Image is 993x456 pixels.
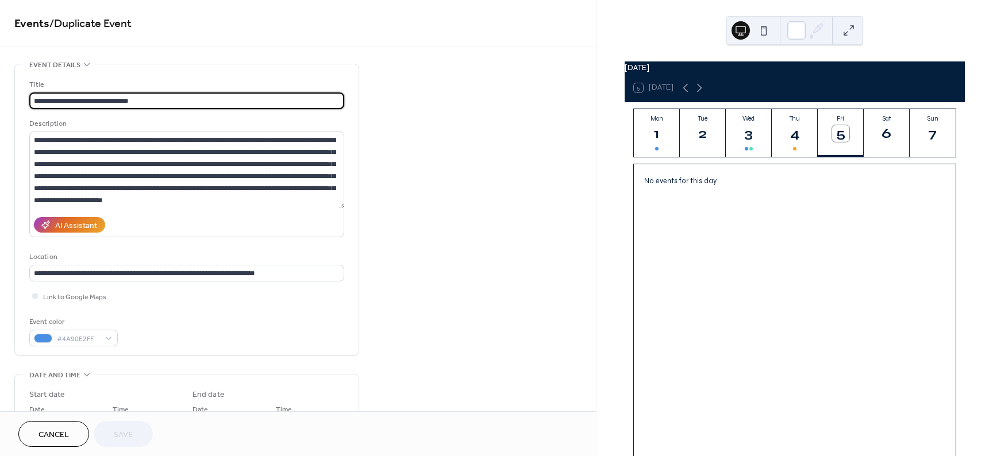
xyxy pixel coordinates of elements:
[113,404,129,416] span: Time
[786,125,803,142] div: 4
[924,125,941,142] div: 7
[726,109,772,157] button: Wed3
[683,115,722,122] div: Tue
[740,125,757,142] div: 3
[29,316,116,328] div: Event color
[29,389,65,401] div: Start date
[635,168,954,193] div: No events for this day
[910,109,956,157] button: Sun7
[832,125,849,142] div: 5
[49,13,132,35] span: / Duplicate Event
[729,115,768,122] div: Wed
[39,429,69,441] span: Cancel
[648,125,665,142] div: 1
[634,109,680,157] button: Mon1
[14,13,49,35] a: Events
[29,369,80,381] span: Date and time
[276,404,292,416] span: Time
[864,109,910,157] button: Sat6
[694,125,711,142] div: 2
[913,115,952,122] div: Sun
[818,109,864,157] button: Fri5
[680,109,726,157] button: Tue2
[57,333,99,345] span: #4A90E2FF
[775,115,814,122] div: Thu
[772,109,818,157] button: Thu4
[625,61,965,74] div: [DATE]
[193,389,225,401] div: End date
[193,404,208,416] span: Date
[867,115,906,122] div: Sat
[29,59,80,71] span: Event details
[29,404,45,416] span: Date
[43,291,106,303] span: Link to Google Maps
[29,251,342,263] div: Location
[821,115,860,122] div: Fri
[878,125,895,142] div: 6
[55,220,97,232] div: AI Assistant
[18,421,89,447] button: Cancel
[637,115,676,122] div: Mon
[34,217,105,233] button: AI Assistant
[29,79,342,91] div: Title
[29,118,342,130] div: Description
